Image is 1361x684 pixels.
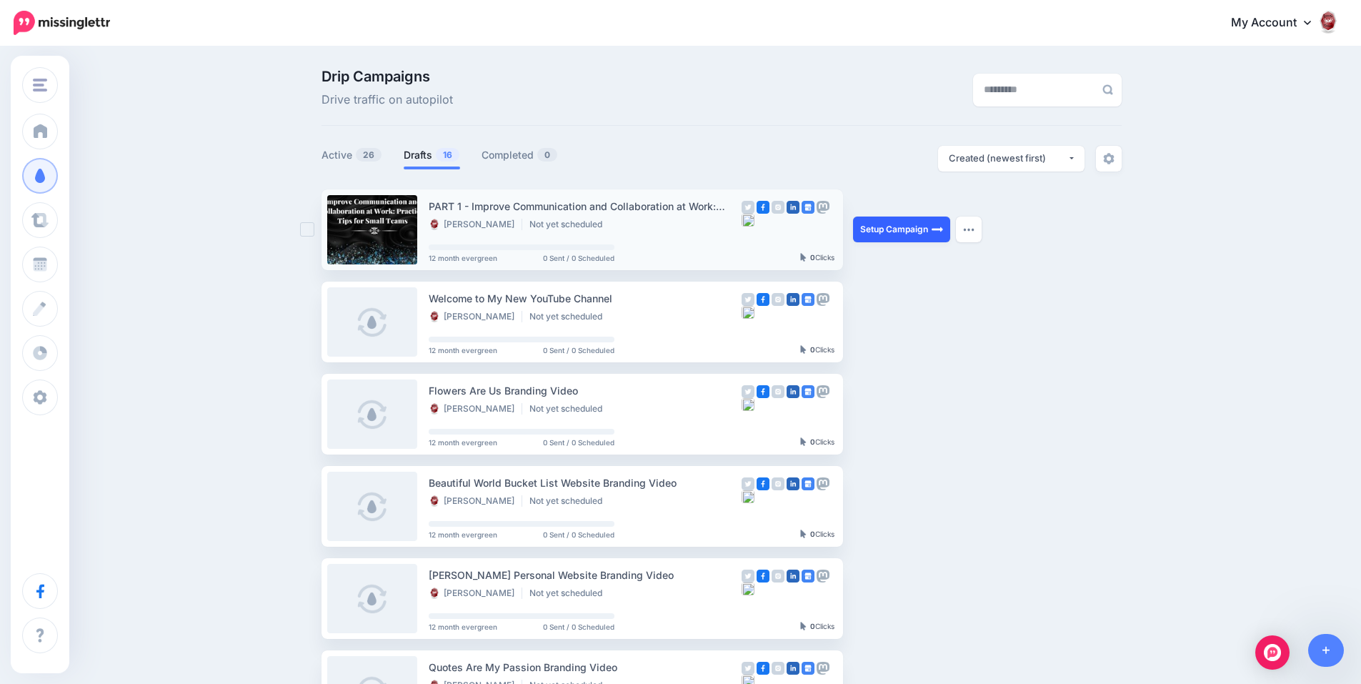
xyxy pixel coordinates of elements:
img: linkedin-square.png [787,293,799,306]
a: Active26 [321,147,382,164]
li: Not yet scheduled [529,495,609,507]
img: facebook-square.png [757,662,769,675]
span: Drive traffic on autopilot [321,91,453,109]
img: facebook-square.png [757,477,769,490]
img: instagram-grey-square.png [772,477,784,490]
li: [PERSON_NAME] [429,588,522,599]
div: Clicks [800,254,834,262]
li: [PERSON_NAME] [429,311,522,322]
img: google_business-square.png [802,662,814,675]
div: Quotes Are My Passion Branding Video [429,659,742,675]
div: Flowers Are Us Branding Video [429,382,742,399]
span: 0 [537,148,557,162]
li: [PERSON_NAME] [429,495,522,507]
span: Drip Campaigns [321,69,453,84]
img: linkedin-square.png [787,201,799,214]
img: search-grey-6.png [1102,84,1113,95]
b: 0 [810,253,815,262]
img: linkedin-square.png [787,477,799,490]
img: menu.png [33,79,47,91]
b: 0 [810,622,815,630]
img: google_business-square.png [802,477,814,490]
img: twitter-grey-square.png [742,201,754,214]
li: Not yet scheduled [529,311,609,322]
span: 26 [356,148,382,162]
span: 12 month evergreen [429,347,497,354]
li: Not yet scheduled [529,588,609,599]
img: instagram-grey-square.png [772,385,784,398]
div: PART 1 - Improve Communication and Collaboration at Work: Practical Tips for Small Teams [429,198,742,214]
img: instagram-grey-square.png [772,662,784,675]
img: twitter-grey-square.png [742,477,754,490]
img: pointer-grey-darker.png [800,253,807,262]
img: twitter-grey-square.png [742,385,754,398]
a: My Account [1217,6,1340,41]
div: Beautiful World Bucket List Website Branding Video [429,475,742,491]
img: linkedin-square.png [787,570,799,583]
span: 12 month evergreen [429,531,497,538]
a: Completed0 [482,147,558,164]
div: Clicks [800,346,834,355]
li: [PERSON_NAME] [429,219,522,230]
a: Drafts16 [404,147,460,164]
img: google_business-square.png [802,385,814,398]
img: pointer-grey-darker.png [800,437,807,446]
img: bluesky-grey-square.png [742,306,754,319]
img: mastodon-grey-square.png [817,385,829,398]
img: pointer-grey-darker.png [800,345,807,354]
img: instagram-grey-square.png [772,570,784,583]
span: 0 Sent / 0 Scheduled [543,254,614,262]
div: Clicks [800,623,834,631]
img: linkedin-square.png [787,385,799,398]
img: mastodon-grey-square.png [817,570,829,583]
img: pointer-grey-darker.png [800,622,807,630]
li: [PERSON_NAME] [429,403,522,415]
img: settings-grey.png [1103,153,1115,164]
img: google_business-square.png [802,293,814,306]
img: pointer-grey-darker.png [800,530,807,538]
img: instagram-grey-square.png [772,293,784,306]
img: bluesky-grey-square.png [742,398,754,411]
b: 0 [810,530,815,538]
span: 0 Sent / 0 Scheduled [543,439,614,446]
div: [PERSON_NAME] Personal Website Branding Video [429,567,742,583]
button: Created (newest first) [938,146,1085,172]
div: Created (newest first) [949,152,1067,165]
a: Setup Campaign [853,217,950,242]
b: 0 [810,345,815,354]
li: Not yet scheduled [529,219,609,230]
span: 12 month evergreen [429,623,497,630]
img: mastodon-grey-square.png [817,293,829,306]
img: facebook-square.png [757,570,769,583]
img: twitter-grey-square.png [742,662,754,675]
span: 12 month evergreen [429,254,497,262]
span: 0 Sent / 0 Scheduled [543,623,614,630]
img: facebook-square.png [757,201,769,214]
div: Clicks [800,438,834,447]
div: Welcome to My New YouTube Channel [429,290,742,307]
img: bluesky-grey-square.png [742,583,754,595]
img: facebook-square.png [757,293,769,306]
img: arrow-long-right-white.png [932,224,943,235]
span: 12 month evergreen [429,439,497,446]
span: 0 Sent / 0 Scheduled [543,531,614,538]
img: mastodon-grey-square.png [817,477,829,490]
img: dots.png [963,227,974,232]
img: google_business-square.png [802,570,814,583]
img: google_business-square.png [802,201,814,214]
div: Open Intercom Messenger [1255,635,1290,670]
b: 0 [810,437,815,446]
img: bluesky-grey-square.png [742,490,754,503]
img: twitter-grey-square.png [742,570,754,583]
img: mastodon-grey-square.png [817,201,829,214]
li: Not yet scheduled [529,403,609,415]
img: mastodon-grey-square.png [817,662,829,675]
img: instagram-grey-square.png [772,201,784,214]
img: Missinglettr [14,11,110,35]
img: facebook-square.png [757,385,769,398]
span: 16 [436,148,459,162]
img: twitter-grey-square.png [742,293,754,306]
img: bluesky-grey-square.png [742,214,754,227]
img: linkedin-square.png [787,662,799,675]
span: 0 Sent / 0 Scheduled [543,347,614,354]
